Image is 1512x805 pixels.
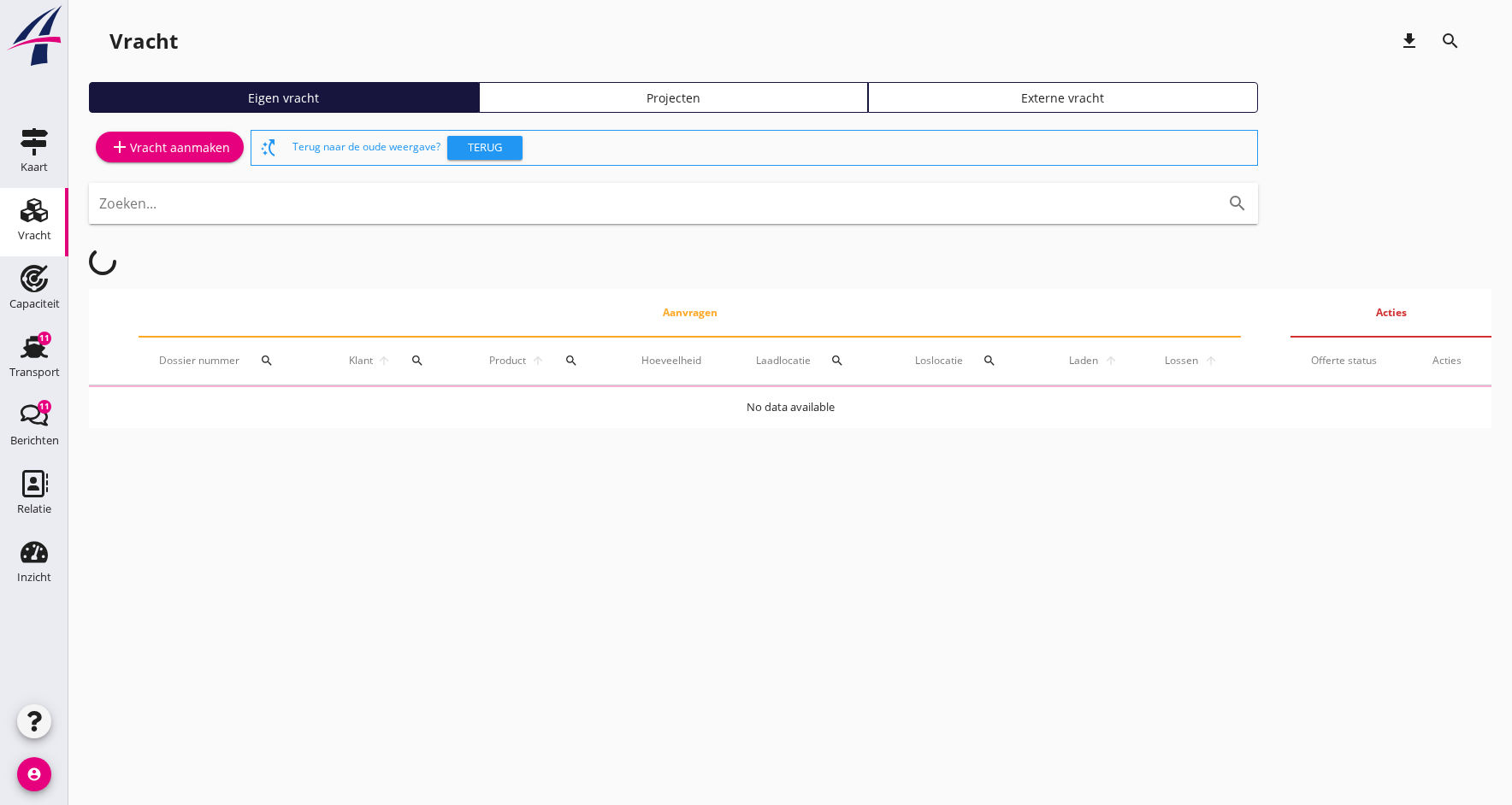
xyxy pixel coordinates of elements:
i: search [1227,193,1248,214]
i: search [830,354,844,367]
div: Vracht [18,230,51,241]
div: Terug naar de oude weergave? [292,131,1250,165]
div: Kaart [21,162,48,173]
td: No data available [89,387,1491,428]
span: Lossen [1161,353,1201,368]
a: Vracht aanmaken [96,132,244,162]
div: Inzicht [17,572,51,583]
i: download [1399,31,1420,51]
div: Laadlocatie [756,340,874,381]
div: Vracht aanmaken [109,137,230,157]
i: arrow_upward [529,354,546,367]
i: switch_access_shortcut [258,138,279,158]
div: Projecten [487,89,861,107]
i: add [109,137,130,157]
span: Product [487,353,528,368]
div: Terug [454,139,516,156]
div: Externe vracht [876,89,1250,107]
div: Transport [9,367,60,378]
div: 11 [38,332,51,345]
div: Offerte status [1311,353,1391,368]
div: Vracht [109,27,178,55]
div: Loslocatie [915,340,1025,381]
i: search [983,354,996,367]
button: Terug [447,136,523,160]
a: Projecten [479,82,869,113]
i: arrow_upward [1102,354,1121,367]
span: Laden [1066,353,1102,368]
th: Acties [1291,289,1491,337]
i: account_circle [17,757,51,791]
i: search [1440,31,1461,51]
img: logo-small.a267ee39.svg [3,4,65,68]
div: Dossier nummer [159,340,306,381]
div: Eigen vracht [97,89,471,107]
th: Aanvragen [139,289,1241,337]
div: Hoeveelheid [641,353,715,368]
div: Berichten [10,435,59,446]
i: search [564,354,578,367]
input: Zoeken... [99,190,1200,217]
span: Klant [347,353,375,368]
div: Capaciteit [9,298,60,309]
div: Acties [1432,353,1471,368]
a: Eigen vracht [89,82,479,113]
a: Externe vracht [868,82,1258,113]
div: 11 [38,400,51,414]
i: arrow_upward [1201,354,1220,367]
i: search [410,354,424,367]
i: arrow_upward [375,354,393,367]
div: Relatie [17,503,51,514]
i: search [260,354,274,367]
